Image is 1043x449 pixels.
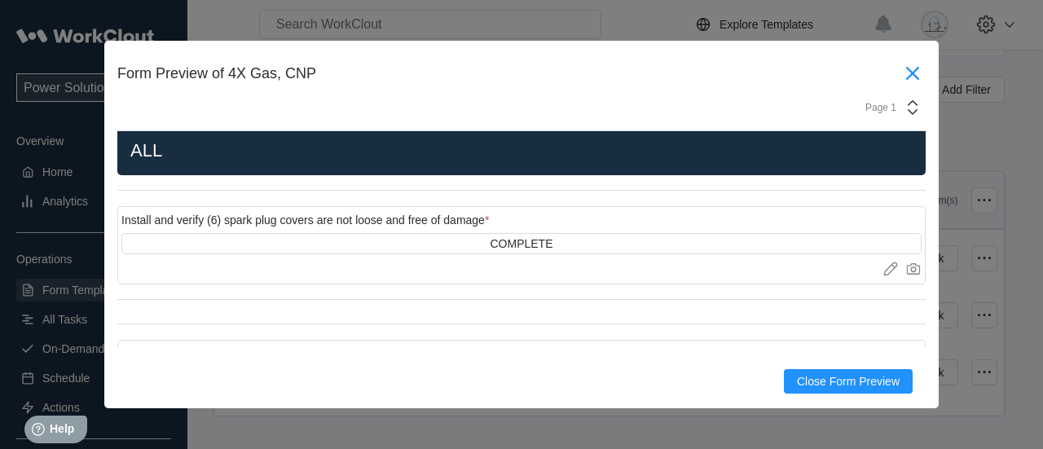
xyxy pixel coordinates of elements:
[124,139,919,162] h2: ALL
[121,213,489,227] div: Install and verify (6) spark plug covers are not loose and free of damage
[856,102,896,113] div: Page 1
[797,376,900,387] span: Close Form Preview
[784,369,913,394] button: Close Form Preview
[117,65,900,82] div: Form Preview of 4X Gas, CNP
[490,237,552,250] div: COMPLETE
